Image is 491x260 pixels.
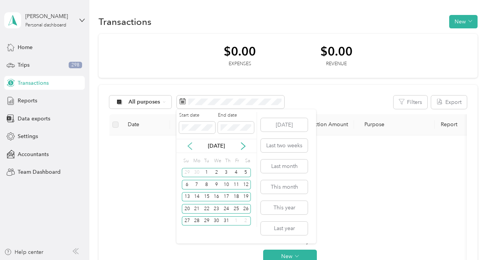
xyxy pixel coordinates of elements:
div: 22 [202,204,212,214]
span: Transactions [18,79,49,87]
span: Team Dashboard [18,168,61,176]
button: This month [261,180,308,194]
span: All purposes [129,99,160,105]
span: Reports [18,97,37,105]
p: [DATE] [200,142,232,150]
div: 6 [182,180,192,189]
th: Date [122,114,170,135]
div: 12 [241,180,251,189]
div: Fr [234,156,241,166]
div: 7 [192,180,202,189]
div: 8 [202,180,212,189]
span: Trips [18,61,30,69]
div: 30 [211,216,221,226]
div: 18 [231,192,241,202]
div: Expenses [224,61,256,67]
div: 15 [202,192,212,202]
div: Revenue [320,61,353,67]
button: New [449,15,478,28]
div: 4 [231,168,241,178]
div: 13 [182,192,192,202]
button: Last two weeks [261,139,308,152]
div: Tu [203,156,210,166]
div: 5 [241,168,251,178]
div: 10 [221,180,231,189]
span: Settings [18,132,38,140]
div: 30 [192,168,202,178]
span: 298 [69,62,82,69]
h1: Transactions [99,18,152,26]
div: Sa [244,156,251,166]
button: This year [261,201,308,214]
div: 11 [231,180,241,189]
div: $0.00 [320,44,353,58]
div: 29 [182,168,192,178]
div: 23 [211,204,221,214]
button: Last year [261,222,308,235]
label: Start date [179,112,215,119]
div: 26 [241,204,251,214]
div: 2 [241,216,251,226]
span: Purpose [360,121,384,128]
button: Help center [4,248,43,256]
div: Su [182,156,189,166]
button: Export [431,95,467,109]
span: Home [18,43,33,51]
div: 16 [211,192,221,202]
button: Last month [261,160,308,173]
button: Filters [394,95,427,109]
iframe: Everlance-gr Chat Button Frame [448,217,491,260]
div: We [213,156,221,166]
div: 29 [202,216,212,226]
div: 21 [192,204,202,214]
span: Accountants [18,150,49,158]
div: 28 [192,216,202,226]
div: 25 [231,204,241,214]
div: 1 [231,216,241,226]
div: 1 [202,168,212,178]
div: 3 [221,168,231,178]
div: 2 [211,168,221,178]
div: 14 [192,192,202,202]
div: 24 [221,204,231,214]
div: [PERSON_NAME] [25,12,73,20]
button: [DATE] [261,118,308,132]
div: $0.00 [224,44,256,58]
div: 27 [182,216,192,226]
div: 9 [211,180,221,189]
div: 19 [241,192,251,202]
th: Merchant [170,114,285,135]
th: Transaction Amount [285,114,354,135]
div: Personal dashboard [25,23,66,28]
span: Data exports [18,115,50,123]
div: 20 [182,204,192,214]
div: 17 [221,192,231,202]
div: Th [224,156,231,166]
div: Mo [192,156,200,166]
label: End date [218,112,254,119]
div: 31 [221,216,231,226]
